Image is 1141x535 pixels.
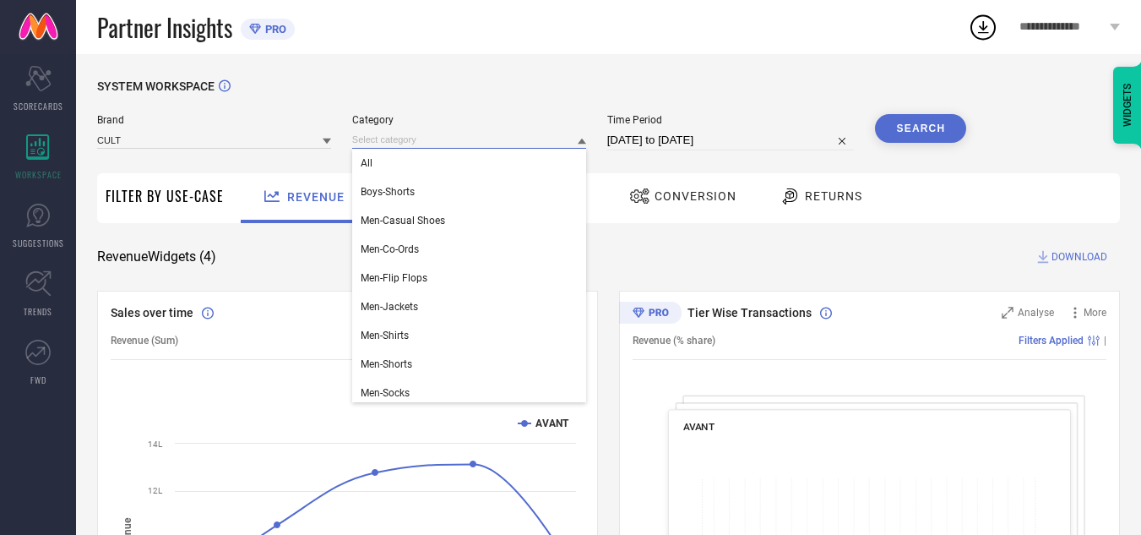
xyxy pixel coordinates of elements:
text: AVANT [535,418,569,429]
button: Search [875,114,966,143]
span: | [1104,335,1106,347]
span: Men-Jackets [361,301,418,313]
span: SCORECARDS [14,100,63,112]
input: Select category [352,131,586,149]
span: Filters Applied [1019,335,1084,347]
span: Partner Insights [97,10,232,45]
span: All [361,157,372,169]
div: Men-Casual Shoes [352,206,586,235]
span: FWD [30,374,46,386]
div: Men-Flip Flops [352,264,586,292]
span: Filter By Use-Case [106,186,224,206]
span: Analyse [1018,307,1054,319]
span: Brand [97,114,331,126]
span: Returns [805,189,862,203]
span: More [1084,307,1106,319]
span: Revenue (% share) [633,335,715,347]
span: Revenue (Sum) [111,335,178,347]
span: WORKSPACE [15,168,62,181]
span: Men-Flip Flops [361,272,427,284]
span: Revenue Widgets ( 4 ) [97,248,216,265]
span: TRENDS [24,305,52,318]
span: Category [352,114,586,126]
span: Boys-Shorts [361,186,415,198]
div: Men-Shirts [352,321,586,350]
div: Men-Jackets [352,292,586,321]
span: Men-Shorts [361,358,412,370]
div: Premium [619,302,682,327]
input: Select time period [607,130,855,150]
span: Men-Casual Shoes [361,215,445,227]
span: AVANT [683,421,714,433]
span: Revenue [287,190,345,204]
svg: Zoom [1002,307,1013,319]
span: DOWNLOAD [1051,248,1107,265]
span: Men-Co-Ords [361,243,419,255]
div: Boys-Shorts [352,177,586,206]
div: Men-Socks [352,379,586,407]
span: Time Period [607,114,855,126]
span: Tier Wise Transactions [687,306,812,319]
div: Men-Shorts [352,350,586,379]
text: 14L [148,439,163,449]
span: SUGGESTIONS [13,237,64,249]
span: Men-Shirts [361,330,409,341]
div: All [352,149,586,177]
div: Open download list [968,12,998,42]
span: Conversion [655,189,736,203]
text: 12L [148,486,163,495]
span: PRO [261,23,286,35]
span: Sales over time [111,306,193,319]
div: Men-Co-Ords [352,235,586,264]
span: Men-Socks [361,387,410,399]
span: SYSTEM WORKSPACE [97,79,215,93]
